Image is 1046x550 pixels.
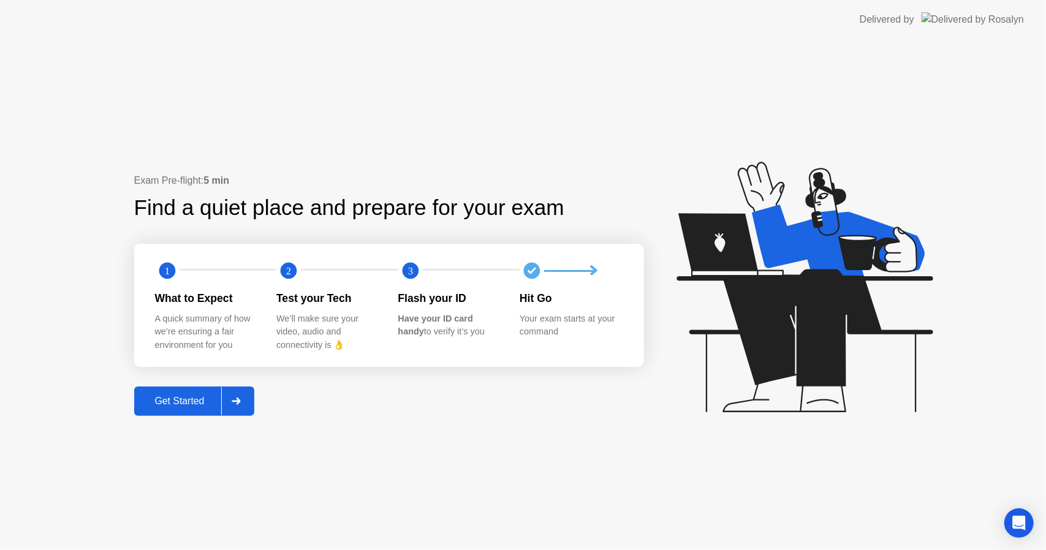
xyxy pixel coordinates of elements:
[398,314,473,337] b: Have your ID card handy
[407,265,412,277] text: 3
[134,192,566,224] div: Find a quiet place and prepare for your exam
[1004,508,1034,538] div: Open Intercom Messenger
[155,290,257,306] div: What to Expect
[164,265,169,277] text: 1
[860,12,914,27] div: Delivered by
[398,312,501,339] div: to verify it’s you
[286,265,291,277] text: 2
[398,290,501,306] div: Flash your ID
[276,290,379,306] div: Test your Tech
[203,175,229,186] b: 5 min
[520,290,622,306] div: Hit Go
[276,312,379,352] div: We’ll make sure your video, audio and connectivity is 👌
[520,312,622,339] div: Your exam starts at your command
[922,12,1024,26] img: Delivered by Rosalyn
[138,396,222,407] div: Get Started
[134,386,255,416] button: Get Started
[134,173,644,188] div: Exam Pre-flight:
[155,312,257,352] div: A quick summary of how we’re ensuring a fair environment for you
